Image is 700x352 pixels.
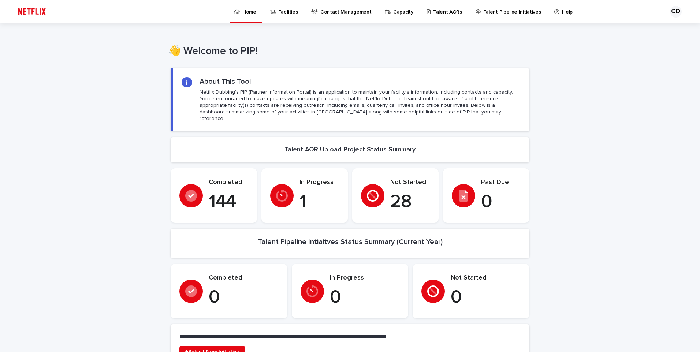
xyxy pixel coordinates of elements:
p: 28 [390,191,430,213]
h2: Talent AOR Upload Project Status Summary [284,146,416,154]
p: Completed [209,179,248,187]
img: ifQbXi3ZQGMSEF7WDB7W [15,4,49,19]
p: 1 [299,191,339,213]
p: Netflix Dubbing's PIP (Partner Information Portal) is an application to maintain your facility's ... [200,89,520,122]
p: 0 [481,191,521,213]
h2: About This Tool [200,77,251,86]
p: 0 [209,287,279,308]
p: Not Started [451,274,521,282]
p: In Progress [299,179,339,187]
p: Not Started [390,179,430,187]
p: 144 [209,191,248,213]
p: 0 [451,287,521,308]
h1: 👋 Welcome to PIP! [168,45,527,58]
div: GD [670,6,682,18]
p: 0 [330,287,400,308]
h2: Talent Pipeline Intiaitves Status Summary (Current Year) [258,237,443,246]
p: In Progress [330,274,400,282]
p: Completed [209,274,279,282]
p: Past Due [481,179,521,187]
